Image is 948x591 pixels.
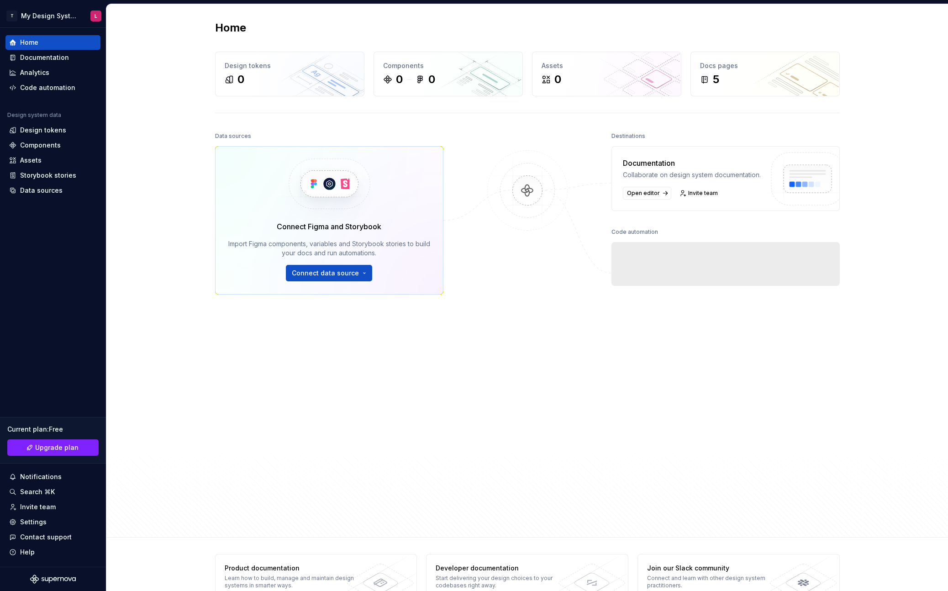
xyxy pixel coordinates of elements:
[20,38,38,47] div: Home
[428,72,435,87] div: 0
[532,52,681,96] a: Assets0
[542,61,672,70] div: Assets
[20,487,55,496] div: Search ⌘K
[20,171,76,180] div: Storybook stories
[20,83,75,92] div: Code automation
[286,265,372,281] button: Connect data source
[611,130,645,142] div: Destinations
[20,186,63,195] div: Data sources
[20,53,69,62] div: Documentation
[6,11,17,21] div: T
[5,515,100,529] a: Settings
[225,61,355,70] div: Design tokens
[623,170,761,179] div: Collaborate on design system documentation.
[5,168,100,183] a: Storybook stories
[647,575,780,589] div: Connect and learn with other design system practitioners.
[5,138,100,153] a: Components
[215,21,246,35] h2: Home
[20,502,56,512] div: Invite team
[627,190,660,197] span: Open editor
[20,472,62,481] div: Notifications
[215,130,251,142] div: Data sources
[225,575,358,589] div: Learn how to build, manage and maintain design systems in smarter ways.
[677,187,722,200] a: Invite team
[20,517,47,527] div: Settings
[5,153,100,168] a: Assets
[95,12,97,20] div: L
[5,500,100,514] a: Invite team
[215,52,364,96] a: Design tokens0
[20,533,72,542] div: Contact support
[5,530,100,544] button: Contact support
[690,52,840,96] a: Docs pages5
[20,126,66,135] div: Design tokens
[20,68,49,77] div: Analytics
[5,470,100,484] button: Notifications
[436,564,569,573] div: Developer documentation
[5,35,100,50] a: Home
[7,111,61,119] div: Design system data
[225,564,358,573] div: Product documentation
[383,61,513,70] div: Components
[20,141,61,150] div: Components
[228,239,430,258] div: Import Figma components, variables and Storybook stories to build your docs and run automations.
[5,545,100,559] button: Help
[21,11,79,21] div: My Design System
[5,485,100,499] button: Search ⌘K
[5,123,100,137] a: Design tokens
[623,187,671,200] a: Open editor
[554,72,561,87] div: 0
[713,72,719,87] div: 5
[700,61,830,70] div: Docs pages
[277,221,381,232] div: Connect Figma and Storybook
[7,439,99,456] a: Upgrade plan
[2,6,104,26] button: TMy Design SystemL
[374,52,523,96] a: Components00
[20,548,35,557] div: Help
[623,158,761,169] div: Documentation
[35,443,79,452] span: Upgrade plan
[30,575,76,584] svg: Supernova Logo
[7,425,99,434] div: Current plan : Free
[5,65,100,80] a: Analytics
[20,156,42,165] div: Assets
[5,50,100,65] a: Documentation
[611,226,658,238] div: Code automation
[688,190,718,197] span: Invite team
[237,72,244,87] div: 0
[396,72,403,87] div: 0
[647,564,780,573] div: Join our Slack community
[5,80,100,95] a: Code automation
[436,575,569,589] div: Start delivering your design choices to your codebases right away.
[5,183,100,198] a: Data sources
[292,269,359,278] span: Connect data source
